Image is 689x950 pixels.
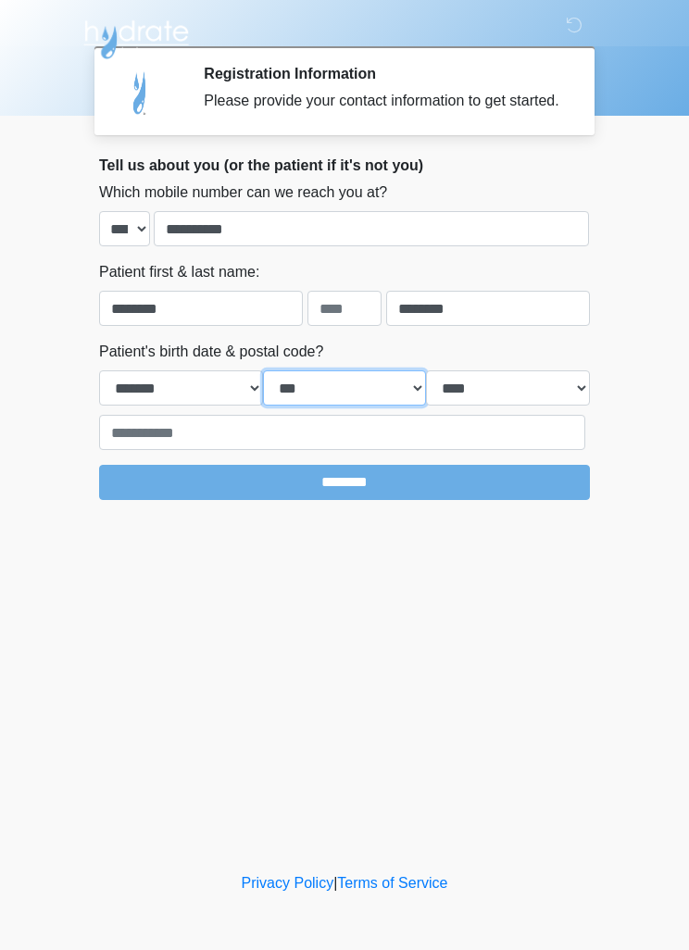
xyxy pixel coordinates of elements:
[204,90,562,112] div: Please provide your contact information to get started.
[99,341,323,363] label: Patient's birth date & postal code?
[242,875,334,891] a: Privacy Policy
[99,181,387,204] label: Which mobile number can we reach you at?
[81,14,192,60] img: Hydrate IV Bar - Scottsdale Logo
[99,156,590,174] h2: Tell us about you (or the patient if it's not you)
[113,65,169,120] img: Agent Avatar
[99,261,259,283] label: Patient first & last name:
[337,875,447,891] a: Terms of Service
[333,875,337,891] a: |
